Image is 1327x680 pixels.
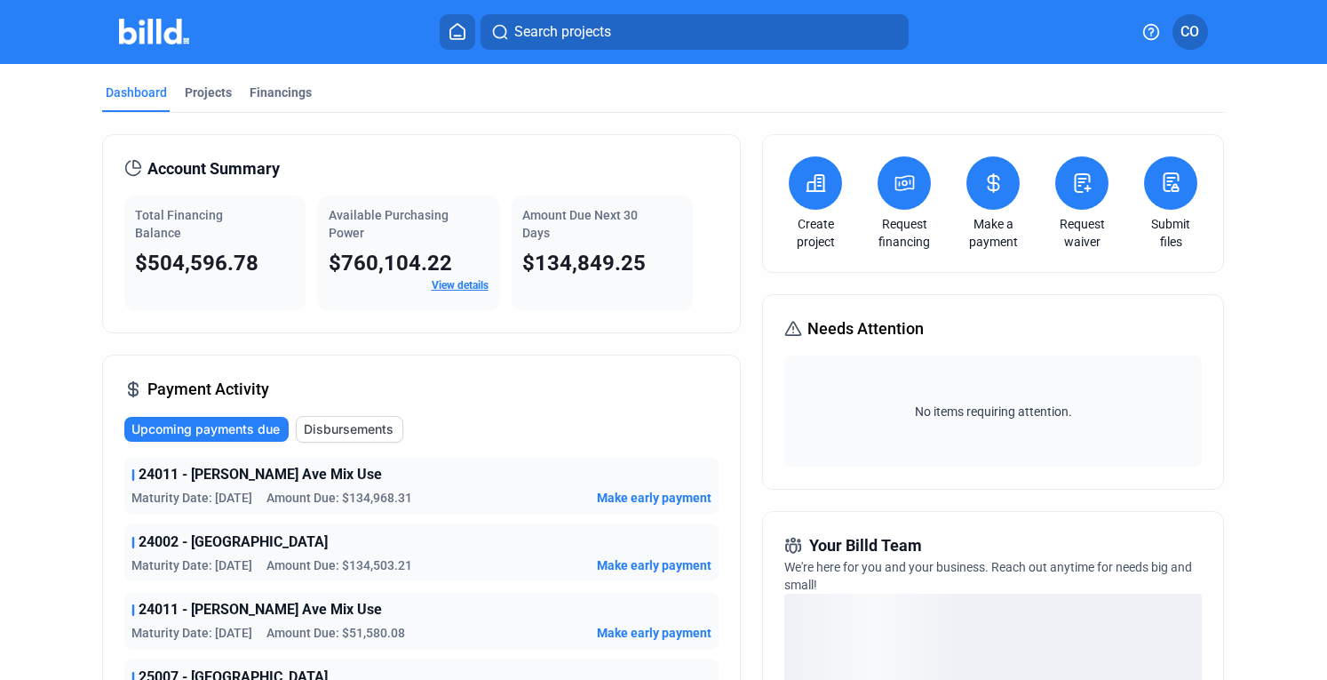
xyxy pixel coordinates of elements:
span: 24011 - [PERSON_NAME] Ave Mix Use [139,464,382,485]
a: View details [432,279,489,292]
span: We're here for you and your business. Reach out anytime for needs big and small! [784,560,1192,592]
button: Disbursements [296,416,403,443]
span: Search projects [514,21,611,43]
button: Search projects [481,14,909,50]
span: CO [1180,21,1199,43]
span: Needs Attention [807,316,924,341]
span: Amount Due: $134,968.31 [266,489,412,507]
span: $760,104.22 [329,251,452,276]
span: Your Billd Team [809,533,922,558]
button: Make early payment [597,624,711,642]
span: 24002 - [GEOGRAPHIC_DATA] [139,532,328,553]
a: Create project [784,215,846,251]
div: Dashboard [106,84,167,101]
a: Request financing [873,215,935,251]
span: Available Purchasing Power [329,208,449,240]
img: Billd Company Logo [119,19,189,44]
button: Make early payment [597,489,711,507]
span: Maturity Date: [DATE] [131,556,252,574]
span: Account Summary [147,156,280,181]
span: Total Financing Balance [135,208,223,240]
span: Disbursements [304,420,393,438]
button: Upcoming payments due [124,417,289,442]
span: Maturity Date: [DATE] [131,624,252,642]
span: No items requiring attention. [791,403,1195,420]
a: Make a payment [962,215,1024,251]
button: Make early payment [597,556,711,574]
span: Amount Due: $51,580.08 [266,624,405,642]
span: Amount Due: $134,503.21 [266,556,412,574]
span: $504,596.78 [135,251,258,276]
span: Maturity Date: [DATE] [131,489,252,507]
span: 24011 - [PERSON_NAME] Ave Mix Use [139,599,382,620]
div: Projects [185,84,232,101]
div: Financings [250,84,312,101]
span: Payment Activity [147,377,269,402]
span: $134,849.25 [522,251,646,276]
span: Amount Due Next 30 Days [522,208,638,240]
a: Request waiver [1051,215,1113,251]
a: Submit files [1140,215,1202,251]
button: CO [1172,14,1208,50]
span: Upcoming payments due [131,420,280,438]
